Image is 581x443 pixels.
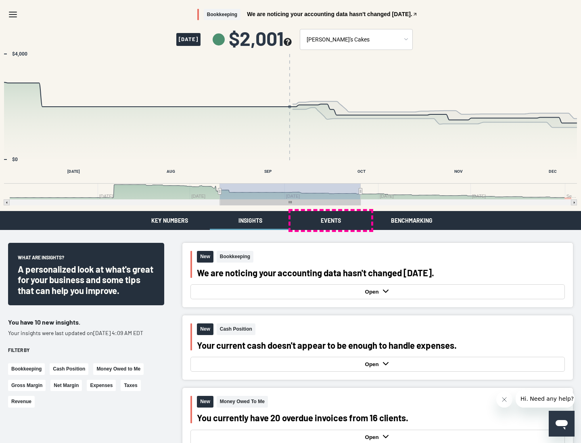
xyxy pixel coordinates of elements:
span: Bookkeeping [204,9,240,21]
span: We are noticing your accounting data hasn't changed [DATE]. [247,11,412,17]
text: $4,000 [12,51,27,57]
button: Expenses [87,380,116,391]
button: Gross Margin [8,380,46,391]
text: OCT [357,169,366,174]
span: Bookkeeping [217,251,253,263]
text: $0 [12,157,18,162]
span: New [197,396,213,408]
text: SEP [264,169,272,174]
strong: Open [365,361,381,367]
svg: Menu [8,10,18,19]
p: Your insights were last updated on [DATE] 4:09 AM EDT [8,329,164,337]
div: Your current cash doesn't appear to be enough to handle expenses. [197,340,565,350]
button: Bookkeeping [8,363,45,375]
span: New [197,323,213,335]
button: see more about your cashflow projection [284,38,292,47]
span: $2,001 [229,29,292,48]
iframe: Close message [496,391,512,408]
iframe: Button to launch messaging window [549,411,575,437]
button: BookkeepingWe are noticing your accounting data hasn't changed [DATE]. [197,9,418,21]
strong: Open [365,289,381,295]
button: Taxes [121,380,140,391]
iframe: Message from company [516,390,575,408]
button: Cash Position [50,363,88,375]
span: Money Owed To Me [217,396,268,408]
text: NOV [454,169,463,174]
div: A personalized look at what's great for your business and some tips that can help you improve. [18,264,155,296]
button: Insights [210,211,290,230]
span: What are insights? [18,254,64,264]
button: Revenue [8,396,35,408]
span: New [197,251,213,263]
text: [DATE] [67,169,80,174]
button: Net Margin [50,380,82,391]
button: Money Owed to Me [93,363,144,375]
button: NewCash PositionYour current cash doesn't appear to be enough to handle expenses.Open [182,315,573,380]
button: Events [290,211,371,230]
text: AUG [167,169,175,174]
div: Filter by [8,347,164,354]
button: Benchmarking [371,211,452,230]
span: You have 10 new insights. [8,318,80,326]
text: DEC [549,169,557,174]
text: Se… [566,194,576,199]
div: You currently have 20 overdue invoices from 16 clients. [197,412,565,423]
strong: Open [365,434,381,440]
span: Cash Position [217,323,255,335]
span: [DATE] [176,33,201,46]
button: Key Numbers [129,211,210,230]
div: We are noticing your accounting data hasn't changed [DATE]. [197,267,565,278]
button: NewBookkeepingWe are noticing your accounting data hasn't changed [DATE].Open [182,243,573,307]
